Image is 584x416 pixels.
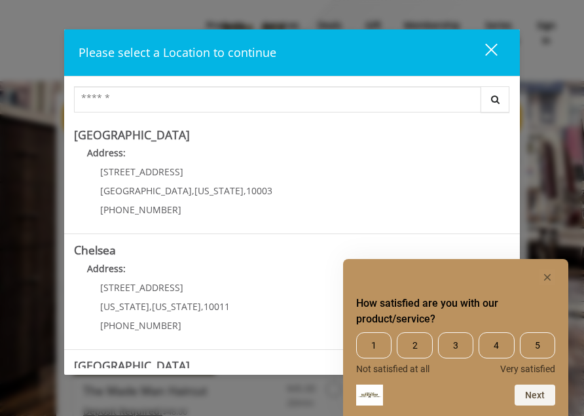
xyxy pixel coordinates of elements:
[201,300,204,313] span: ,
[100,300,149,313] span: [US_STATE]
[100,281,183,294] span: [STREET_ADDRESS]
[204,300,230,313] span: 10011
[479,332,514,358] span: 4
[74,242,116,258] b: Chelsea
[461,39,505,66] button: close dialog
[74,86,481,113] input: Search Center
[100,184,192,197] span: [GEOGRAPHIC_DATA]
[244,184,246,197] span: ,
[87,147,126,159] b: Address:
[356,364,429,374] span: Not satisfied at all
[100,165,183,178] span: [STREET_ADDRESS]
[356,296,555,327] h2: How satisfied are you with our product/service? Select an option from 1 to 5, with 1 being Not sa...
[500,364,555,374] span: Very satisfied
[488,95,503,104] i: Search button
[74,127,190,143] b: [GEOGRAPHIC_DATA]
[100,319,181,332] span: [PHONE_NUMBER]
[520,332,555,358] span: 5
[74,86,510,119] div: Center Select
[470,43,496,62] div: close dialog
[356,269,555,406] div: How satisfied are you with our product/service? Select an option from 1 to 5, with 1 being Not sa...
[152,300,201,313] span: [US_STATE]
[194,184,244,197] span: [US_STATE]
[192,184,194,197] span: ,
[539,269,555,285] button: Hide survey
[246,184,272,197] span: 10003
[87,262,126,275] b: Address:
[356,332,392,358] span: 1
[74,358,190,373] b: [GEOGRAPHIC_DATA]
[149,300,152,313] span: ,
[515,385,555,406] button: Next question
[79,44,276,60] span: Please select a Location to continue
[397,332,432,358] span: 2
[438,332,473,358] span: 3
[356,332,555,374] div: How satisfied are you with our product/service? Select an option from 1 to 5, with 1 being Not sa...
[100,203,181,216] span: [PHONE_NUMBER]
